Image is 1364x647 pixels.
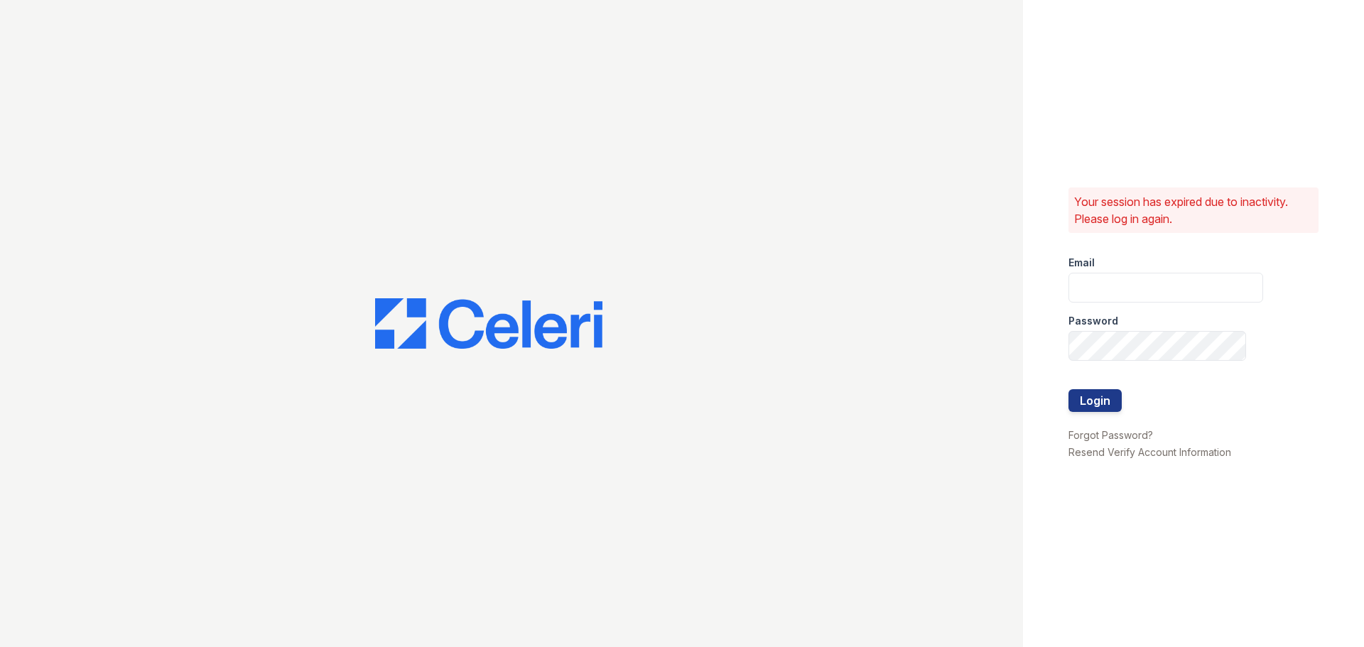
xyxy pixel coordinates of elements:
[1068,389,1122,412] button: Login
[1068,429,1153,441] a: Forgot Password?
[1074,193,1313,227] p: Your session has expired due to inactivity. Please log in again.
[1068,314,1118,328] label: Password
[1068,256,1095,270] label: Email
[375,298,602,349] img: CE_Logo_Blue-a8612792a0a2168367f1c8372b55b34899dd931a85d93a1a3d3e32e68fde9ad4.png
[1068,446,1231,458] a: Resend Verify Account Information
